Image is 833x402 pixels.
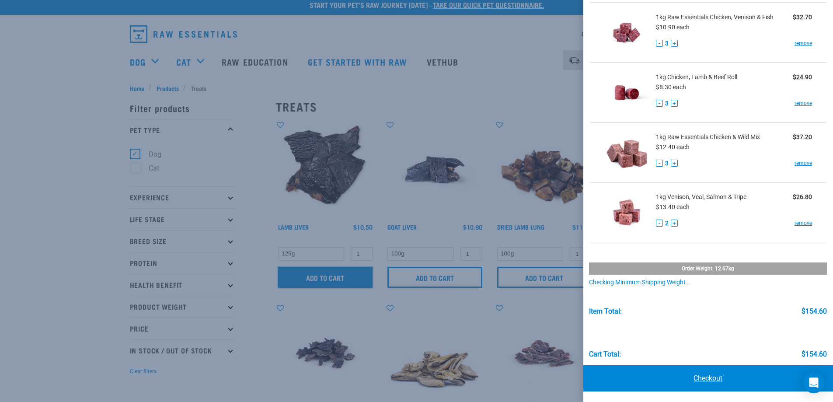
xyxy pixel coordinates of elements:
[795,219,812,227] a: remove
[795,159,812,167] a: remove
[803,372,824,393] div: Open Intercom Messenger
[671,220,678,227] button: +
[795,39,812,47] a: remove
[589,279,827,286] div: Checking minimum shipping weight…
[589,262,827,275] div: Order weight: 12.67kg
[589,308,622,315] div: Item Total:
[665,219,669,228] span: 2
[604,10,649,55] img: Raw Essentials Chicken, Venison & Fish
[589,350,621,358] div: Cart total:
[604,130,649,175] img: Raw Essentials Chicken & Wild Mix
[656,143,690,150] span: $12.40 each
[671,160,678,167] button: +
[665,99,669,108] span: 3
[656,100,663,107] button: -
[665,159,669,168] span: 3
[656,192,746,202] span: 1kg Venison, Veal, Salmon & Tripe
[665,39,669,48] span: 3
[604,70,649,115] img: Chicken, Lamb & Beef Roll
[802,308,827,315] div: $154.60
[793,193,812,200] strong: $26.80
[793,14,812,21] strong: $32.70
[671,40,678,47] button: +
[656,133,760,142] span: 1kg Raw Essentials Chicken & Wild Mix
[656,160,663,167] button: -
[656,203,690,210] span: $13.40 each
[604,190,649,235] img: Venison, Veal, Salmon & Tripe
[671,100,678,107] button: +
[656,84,686,91] span: $8.30 each
[795,99,812,107] a: remove
[656,220,663,227] button: -
[656,40,663,47] button: -
[656,73,737,82] span: 1kg Chicken, Lamb & Beef Roll
[656,13,774,22] span: 1kg Raw Essentials Chicken, Venison & Fish
[802,350,827,358] div: $154.60
[656,24,690,31] span: $10.90 each
[793,133,812,140] strong: $37.20
[793,73,812,80] strong: $24.90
